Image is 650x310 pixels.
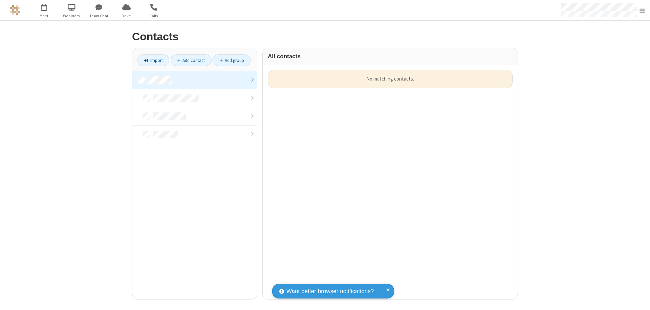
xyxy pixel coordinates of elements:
[137,54,169,66] a: Import
[10,5,20,15] img: QA Selenium DO NOT DELETE OR CHANGE
[268,53,513,60] h3: All contacts
[31,13,57,19] span: Meet
[141,13,167,19] span: Calls
[132,31,518,43] h2: Contacts
[114,13,139,19] span: Drive
[171,54,212,66] a: Add contact
[268,70,513,88] div: No matching contacts.
[59,13,84,19] span: Webinars
[263,65,518,300] div: grid
[213,54,251,66] a: Add group
[86,13,112,19] span: Team Chat
[286,287,374,296] span: Want better browser notifications?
